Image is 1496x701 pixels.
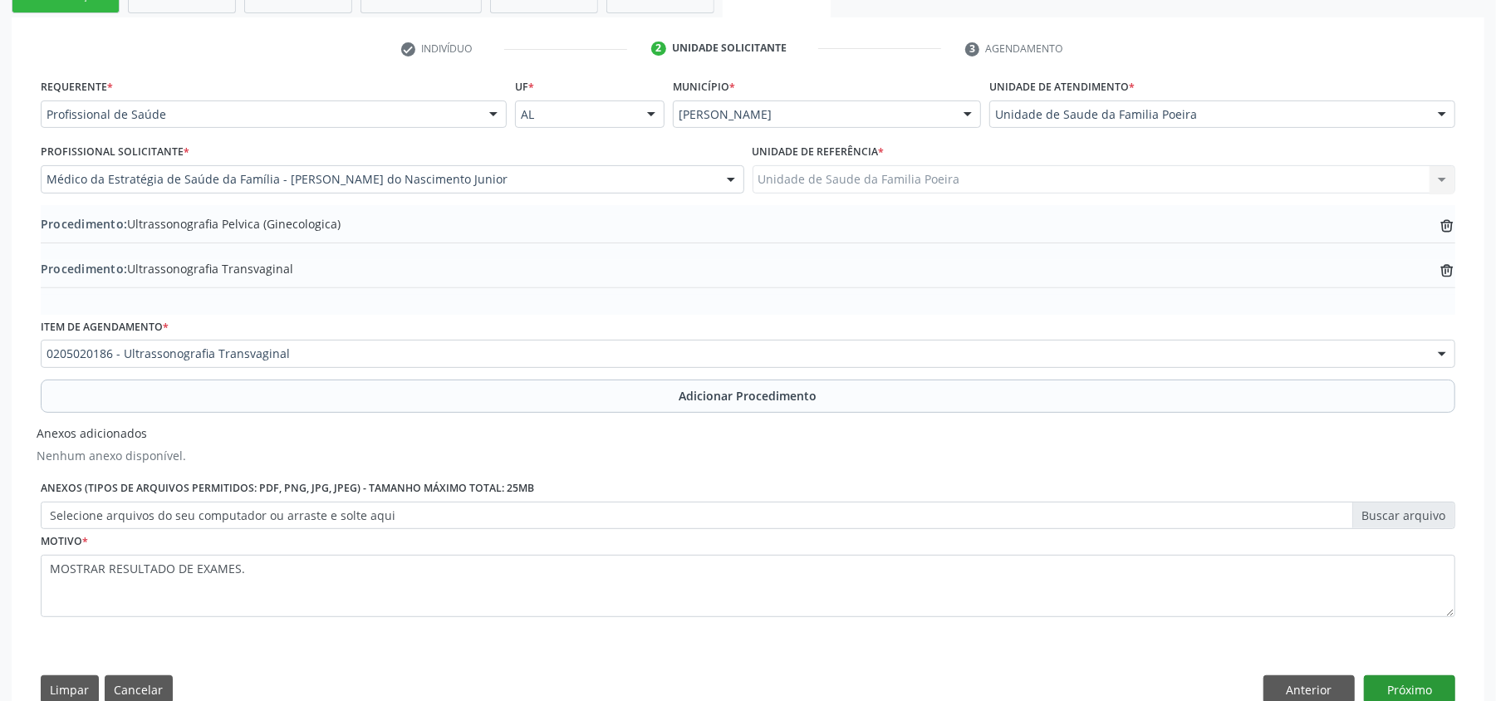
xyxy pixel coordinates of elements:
span: Unidade de Saude da Familia Poeira [995,106,1421,123]
span: Adicionar Procedimento [679,387,817,404]
label: Unidade de atendimento [989,75,1135,100]
span: Procedimento: [41,261,127,277]
h6: Anexos adicionados [37,427,186,441]
label: Unidade de referência [753,140,885,165]
label: Motivo [41,529,88,555]
label: Requerente [41,75,113,100]
div: Unidade solicitante [672,41,787,56]
p: Nenhum anexo disponível. [37,447,186,464]
label: UF [515,75,534,100]
span: Médico da Estratégia de Saúde da Família - [PERSON_NAME] do Nascimento Junior [47,171,710,188]
button: Adicionar Procedimento [41,380,1455,413]
div: 2 [651,42,666,56]
span: 0205020186 - Ultrassonografia Transvaginal [47,346,1421,362]
span: Ultrassonografia Transvaginal [41,260,293,277]
span: Ultrassonografia Pelvica (Ginecologica) [41,215,341,233]
span: Procedimento: [41,216,127,232]
label: Anexos (Tipos de arquivos permitidos: PDF, PNG, JPG, JPEG) - Tamanho máximo total: 25MB [41,476,534,502]
label: Profissional Solicitante [41,140,189,165]
label: Município [673,75,735,100]
span: Profissional de Saúde [47,106,473,123]
span: AL [521,106,630,123]
span: [PERSON_NAME] [679,106,947,123]
label: Item de agendamento [41,315,169,341]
